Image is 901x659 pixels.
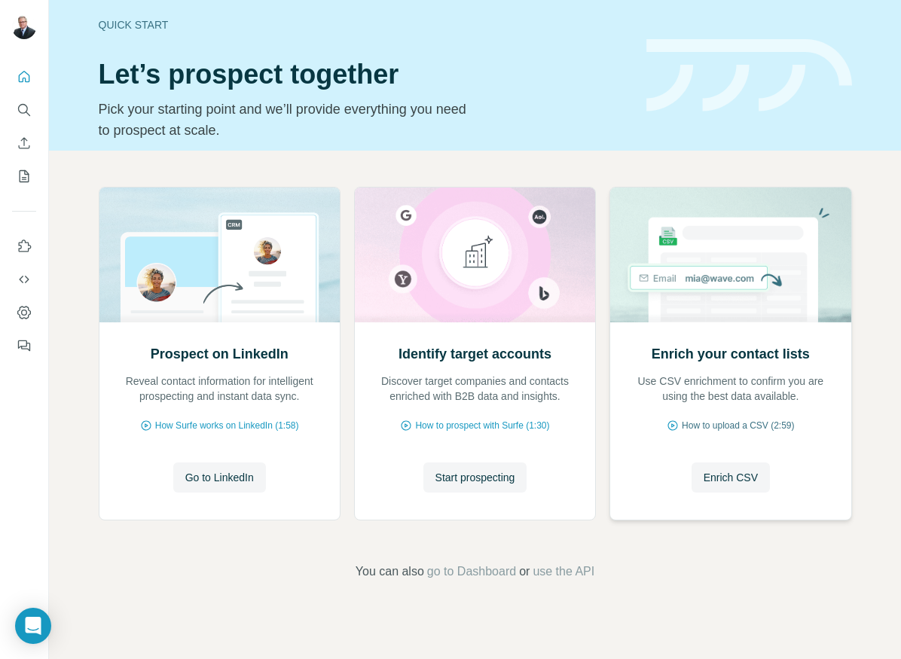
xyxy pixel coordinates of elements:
span: or [519,563,530,581]
button: Go to LinkedIn [173,462,266,493]
h2: Identify target accounts [399,343,551,365]
p: Use CSV enrichment to confirm you are using the best data available. [625,374,835,404]
div: Open Intercom Messenger [15,608,51,644]
button: Enrich CSV [692,462,770,493]
button: use the API [533,563,594,581]
button: My lists [12,163,36,190]
img: Prospect on LinkedIn [99,188,341,322]
span: How Surfe works on LinkedIn (1:58) [155,419,299,432]
button: Dashboard [12,299,36,326]
span: How to prospect with Surfe (1:30) [415,419,549,432]
button: Feedback [12,332,36,359]
button: Use Surfe on LinkedIn [12,233,36,260]
h1: Let’s prospect together [99,59,628,90]
img: banner [646,39,852,112]
span: Start prospecting [435,470,515,485]
h2: Prospect on LinkedIn [151,343,289,365]
button: Enrich CSV [12,130,36,157]
img: Identify target accounts [354,188,596,322]
p: Reveal contact information for intelligent prospecting and instant data sync. [115,374,325,404]
button: Use Surfe API [12,266,36,293]
img: Enrich your contact lists [609,188,851,322]
button: Search [12,96,36,124]
img: Avatar [12,15,36,39]
h2: Enrich your contact lists [652,343,810,365]
button: go to Dashboard [427,563,516,581]
span: You can also [356,563,424,581]
button: Quick start [12,63,36,90]
p: Pick your starting point and we’ll provide everything you need to prospect at scale. [99,99,476,141]
p: Discover target companies and contacts enriched with B2B data and insights. [370,374,580,404]
span: How to upload a CSV (2:59) [682,419,794,432]
div: Quick start [99,17,628,32]
span: Enrich CSV [704,470,758,485]
span: Go to LinkedIn [185,470,254,485]
button: Start prospecting [423,462,527,493]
